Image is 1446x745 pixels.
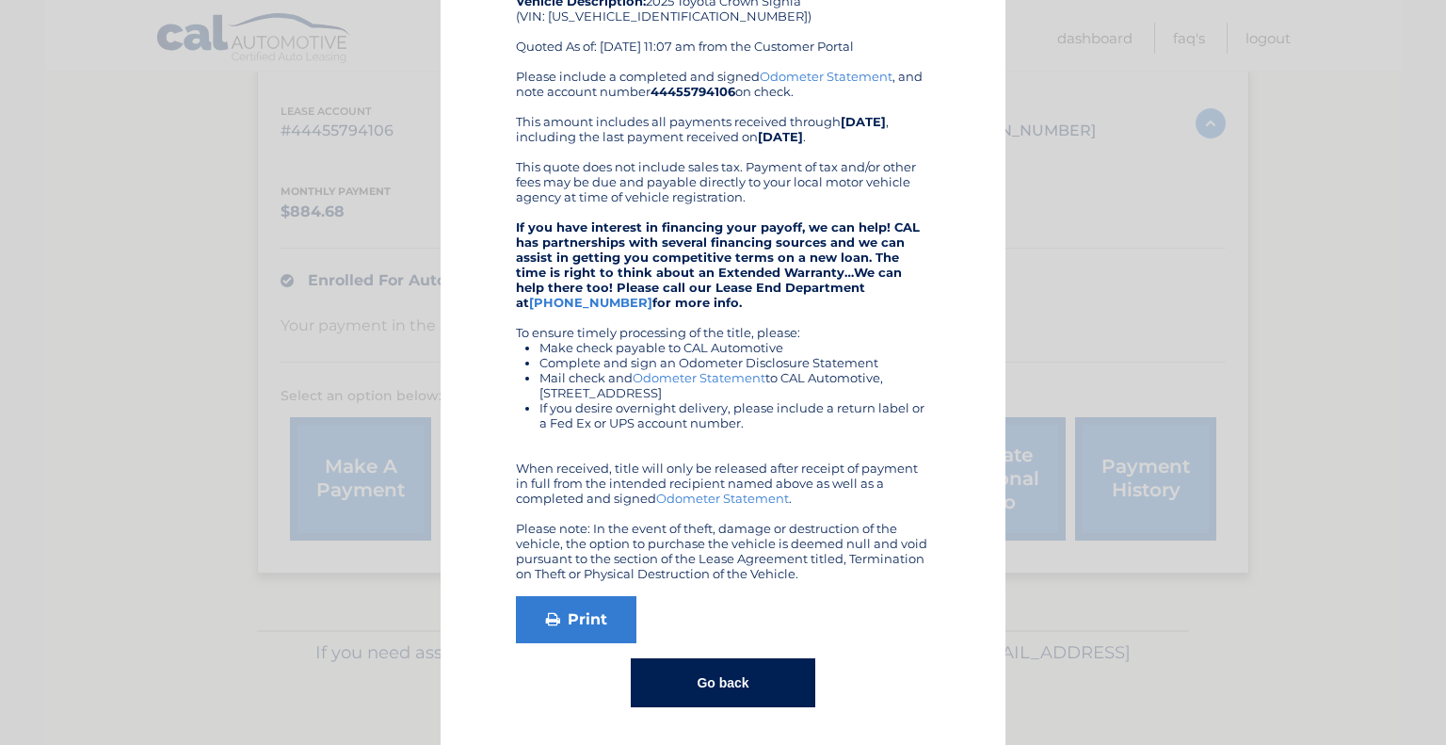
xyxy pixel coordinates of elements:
b: [DATE] [758,129,803,144]
li: If you desire overnight delivery, please include a return label or a Fed Ex or UPS account number. [539,400,930,430]
li: Complete and sign an Odometer Disclosure Statement [539,355,930,370]
a: Print [516,596,636,643]
div: Please include a completed and signed , and note account number on check. This amount includes al... [516,69,930,581]
li: Mail check and to CAL Automotive, [STREET_ADDRESS] [539,370,930,400]
a: Odometer Statement [760,69,892,84]
b: 44455794106 [651,84,735,99]
a: Odometer Statement [633,370,765,385]
button: Go back [631,658,814,707]
strong: If you have interest in financing your payoff, we can help! CAL has partnerships with several fin... [516,219,920,310]
li: Make check payable to CAL Automotive [539,340,930,355]
a: Odometer Statement [656,491,789,506]
a: [PHONE_NUMBER] [529,295,652,310]
b: [DATE] [841,114,886,129]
